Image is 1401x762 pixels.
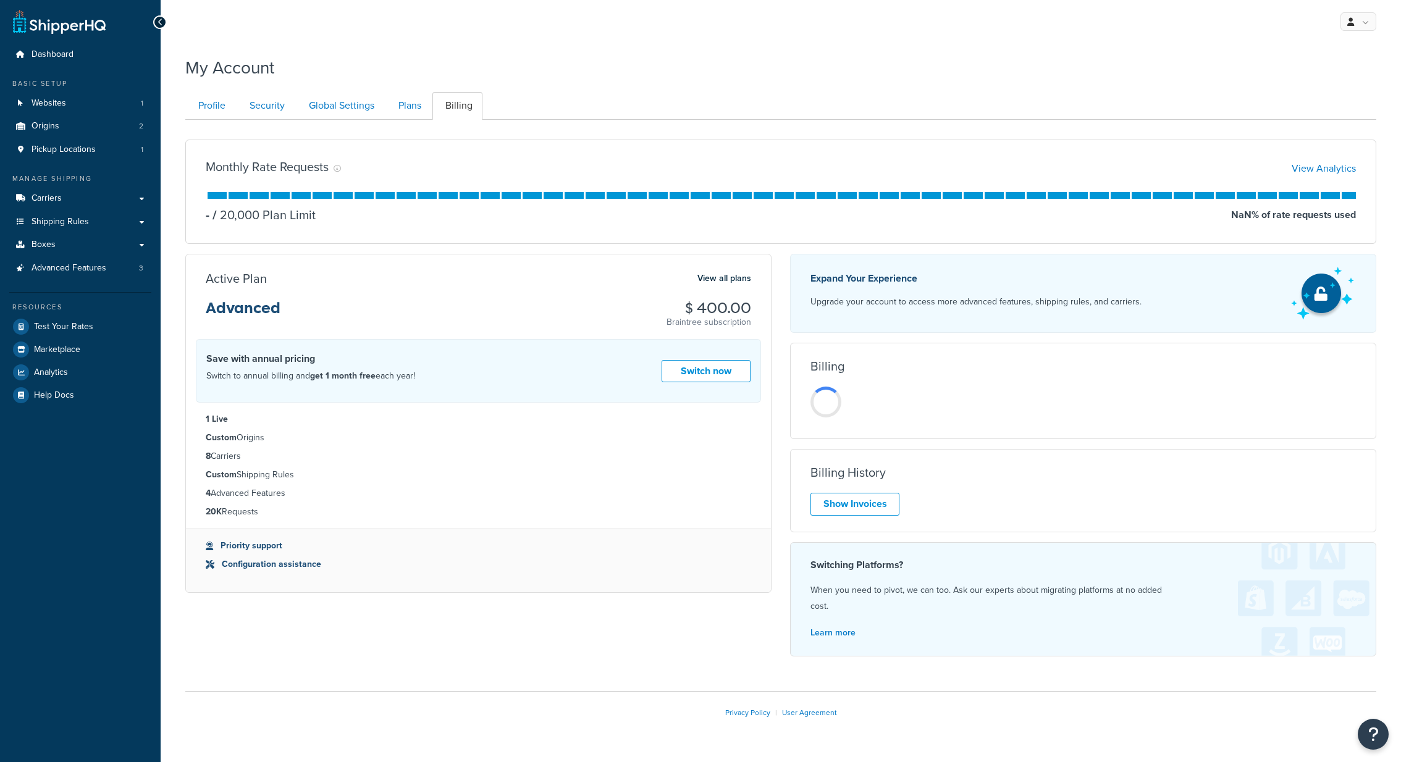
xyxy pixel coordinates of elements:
span: 1 [141,98,143,109]
a: Dashboard [9,43,151,66]
p: - [206,206,209,224]
span: Help Docs [34,390,74,401]
h3: Advanced [206,300,280,326]
strong: Custom [206,431,237,444]
div: Resources [9,302,151,312]
h3: Active Plan [206,272,267,285]
span: Advanced Features [32,263,106,274]
span: Shipping Rules [32,217,89,227]
p: NaN % of rate requests used [1231,206,1356,224]
a: Marketplace [9,338,151,361]
strong: 1 Live [206,412,228,425]
h3: $ 400.00 [667,300,751,316]
h3: Billing History [810,466,886,479]
div: Basic Setup [9,78,151,89]
a: Carriers [9,187,151,210]
span: 1 [141,144,143,155]
span: Carriers [32,193,62,204]
span: | [775,707,777,718]
a: Expand Your Experience Upgrade your account to access more advanced features, shipping rules, and... [790,254,1376,333]
a: Websites 1 [9,92,151,115]
strong: 20K [206,505,222,518]
li: Priority support [206,539,751,553]
strong: 4 [206,487,211,500]
li: Shipping Rules [206,468,751,482]
li: Pickup Locations [9,138,151,161]
span: Marketplace [34,345,80,355]
a: Privacy Policy [725,707,770,718]
strong: Custom [206,468,237,481]
a: Help Docs [9,384,151,406]
a: Switch now [662,360,751,383]
a: Advanced Features 3 [9,257,151,280]
span: Origins [32,121,59,132]
a: Plans [385,92,431,120]
a: User Agreement [782,707,837,718]
h4: Switching Platforms? [810,558,1356,572]
strong: get 1 month free [310,369,376,382]
a: Shipping Rules [9,211,151,233]
button: Open Resource Center [1358,719,1389,750]
span: / [212,206,217,224]
p: 20,000 Plan Limit [209,206,316,224]
a: Billing [432,92,482,120]
a: Learn more [810,626,856,639]
a: Boxes [9,233,151,256]
p: Switch to annual billing and each year! [206,368,415,384]
span: 3 [139,263,143,274]
a: ShipperHQ Home [13,9,106,34]
li: Origins [9,115,151,138]
h1: My Account [185,56,274,80]
p: Expand Your Experience [810,270,1142,287]
span: Analytics [34,367,68,378]
span: 2 [139,121,143,132]
li: Advanced Features [9,257,151,280]
a: Profile [185,92,235,120]
h3: Billing [810,359,844,373]
span: Boxes [32,240,56,250]
a: View all plans [697,270,751,287]
a: Security [237,92,295,120]
a: Global Settings [296,92,384,120]
a: Show Invoices [810,493,899,516]
span: Test Your Rates [34,322,93,332]
a: Analytics [9,361,151,383]
li: Carriers [206,450,751,463]
div: Manage Shipping [9,174,151,184]
a: View Analytics [1292,161,1356,175]
li: Requests [206,505,751,519]
li: Advanced Features [206,487,751,500]
p: Braintree subscription [667,316,751,329]
span: Pickup Locations [32,144,96,155]
p: Upgrade your account to access more advanced features, shipping rules, and carriers. [810,293,1142,311]
a: Origins 2 [9,115,151,138]
li: Websites [9,92,151,115]
span: Dashboard [32,49,74,60]
h4: Save with annual pricing [206,351,415,366]
a: Test Your Rates [9,316,151,338]
p: When you need to pivot, we can too. Ask our experts about migrating platforms at no added cost. [810,582,1356,614]
strong: 8 [206,450,211,463]
h3: Monthly Rate Requests [206,160,329,174]
li: Configuration assistance [206,558,751,571]
li: Origins [206,431,751,445]
a: Pickup Locations 1 [9,138,151,161]
span: Websites [32,98,66,109]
